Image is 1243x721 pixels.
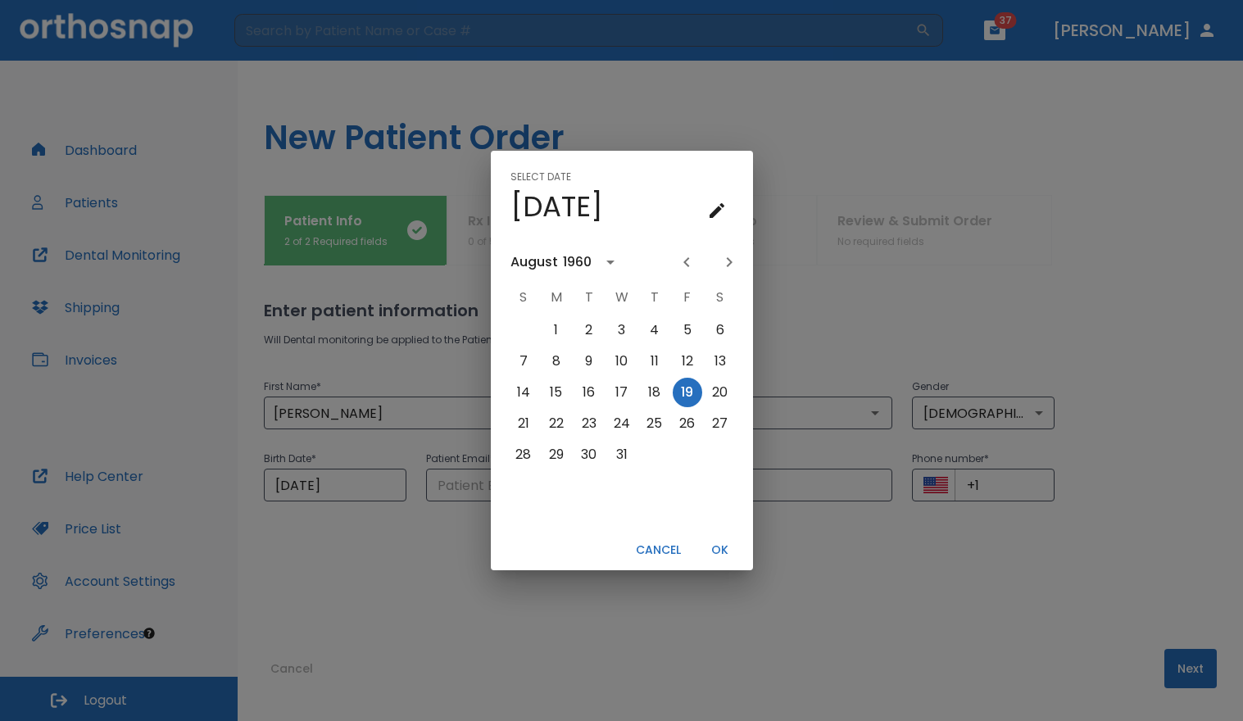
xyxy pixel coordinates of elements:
button: Aug 17, 1960 [607,378,637,407]
button: Aug 20, 1960 [705,378,735,407]
button: Aug 22, 1960 [542,409,571,438]
button: Aug 10, 1960 [607,347,637,376]
button: Aug 8, 1960 [542,347,571,376]
button: calendar view is open, switch to year view [597,248,624,276]
button: Aug 31, 1960 [607,440,637,469]
span: T [640,281,669,314]
button: Cancel [629,537,687,564]
button: Aug 25, 1960 [640,409,669,438]
button: Aug 16, 1960 [574,378,604,407]
button: Aug 3, 1960 [607,315,637,345]
button: Aug 27, 1960 [705,409,735,438]
span: S [705,281,735,314]
button: Aug 23, 1960 [574,409,604,438]
span: T [574,281,604,314]
button: Aug 4, 1960 [640,315,669,345]
div: 1960 [563,252,592,272]
span: F [673,281,702,314]
button: Aug 28, 1960 [509,440,538,469]
button: Aug 19, 1960 [673,378,702,407]
button: Aug 14, 1960 [509,378,538,407]
button: Aug 15, 1960 [542,378,571,407]
button: Aug 5, 1960 [673,315,702,345]
button: Aug 26, 1960 [673,409,702,438]
span: Select date [510,164,571,190]
button: Aug 9, 1960 [574,347,604,376]
button: Next month [715,248,743,276]
div: August [510,252,558,272]
span: S [509,281,538,314]
button: Aug 6, 1960 [705,315,735,345]
button: Aug 7, 1960 [509,347,538,376]
span: W [607,281,637,314]
button: Aug 18, 1960 [640,378,669,407]
button: Aug 12, 1960 [673,347,702,376]
button: Aug 30, 1960 [574,440,604,469]
button: calendar view is open, go to text input view [701,194,733,227]
button: Aug 1, 1960 [542,315,571,345]
button: Aug 11, 1960 [640,347,669,376]
button: Aug 21, 1960 [509,409,538,438]
button: Aug 29, 1960 [542,440,571,469]
span: M [542,281,571,314]
button: OK [694,537,746,564]
button: Previous month [673,248,701,276]
button: Aug 2, 1960 [574,315,604,345]
button: Aug 13, 1960 [705,347,735,376]
button: Aug 24, 1960 [607,409,637,438]
h4: [DATE] [510,189,603,224]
